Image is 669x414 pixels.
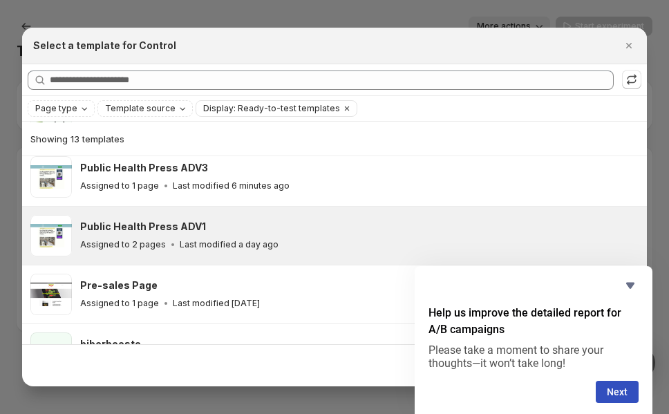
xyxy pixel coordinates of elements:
p: Assigned to 1 page [80,180,159,191]
h3: Public Health Press ADV3 [80,161,208,175]
h2: Select a template for Control [33,39,176,53]
p: Last modified 6 minutes ago [173,180,290,191]
h3: Pre-sales Page [80,279,158,292]
button: Hide survey [622,277,639,294]
span: Page type [35,103,77,114]
p: Last modified a day ago [180,239,279,250]
span: Display: Ready-to-test templates [203,103,340,114]
h3: Public Health Press ADV1 [80,220,206,234]
button: Display: Ready-to-test templates [196,101,340,116]
button: Close [619,36,639,55]
span: Template source [105,103,176,114]
div: Help us improve the detailed report for A/B campaigns [428,277,639,403]
button: Next question [596,381,639,403]
p: Last modified [DATE] [173,298,260,309]
span: Showing 13 templates [30,133,124,144]
img: biberboosto [30,332,72,374]
button: Page type [28,101,94,116]
h3: biberboosto [80,337,141,351]
p: Assigned to 2 pages [80,239,166,250]
p: Please take a moment to share your thoughts—it won’t take long! [428,344,639,370]
p: Assigned to 1 page [80,298,159,309]
button: Template source [98,101,192,116]
h2: Help us improve the detailed report for A/B campaigns [428,305,639,338]
button: Clear [340,101,354,116]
